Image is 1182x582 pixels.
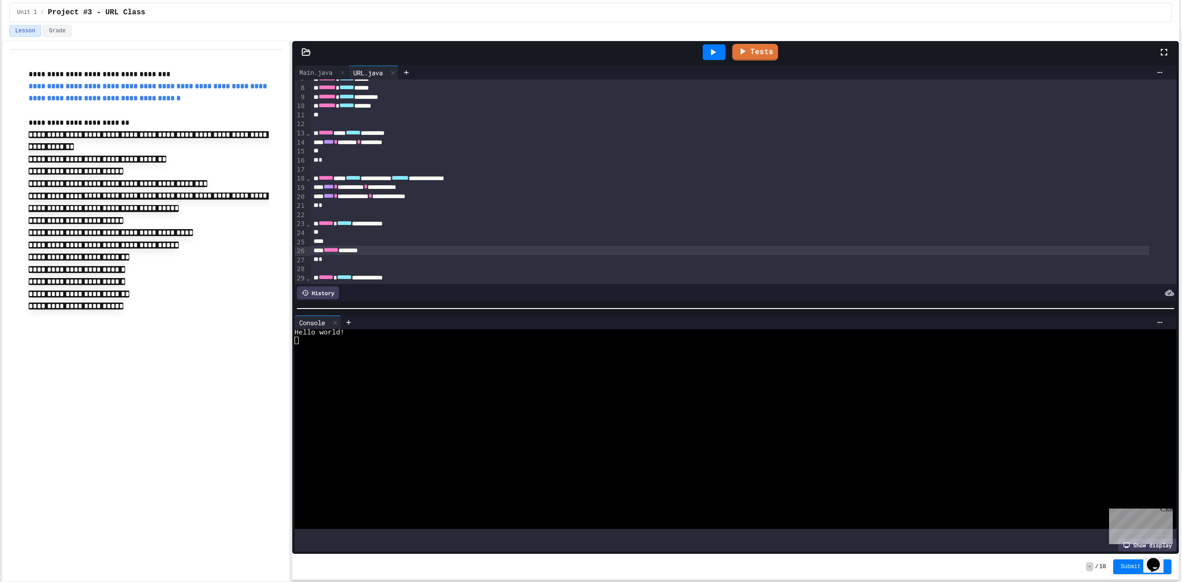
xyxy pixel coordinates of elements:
[9,25,41,37] button: Lesson
[48,7,145,18] span: Project #3 - URL Class
[17,9,37,16] span: Unit 1
[4,4,64,59] div: Chat with us now!Close
[1105,505,1173,544] iframe: chat widget
[41,9,44,16] span: /
[43,25,72,37] button: Grade
[1143,545,1173,573] iframe: chat widget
